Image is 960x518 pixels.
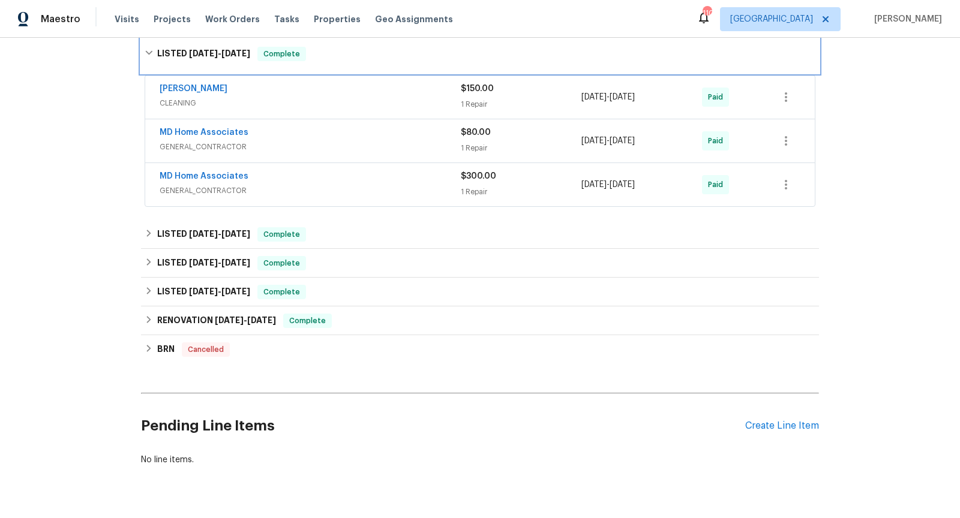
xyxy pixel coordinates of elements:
span: Paid [708,179,728,191]
span: Complete [259,48,305,60]
span: [DATE] [215,316,244,324]
span: Tasks [274,15,299,23]
span: GENERAL_CONTRACTOR [160,185,461,197]
span: Properties [314,13,361,25]
span: [DATE] [247,316,276,324]
span: Visits [115,13,139,25]
span: - [189,287,250,296]
span: [DATE] [610,180,635,189]
span: $80.00 [461,128,491,137]
div: LISTED [DATE]-[DATE]Complete [141,278,819,306]
a: MD Home Associates [160,172,248,180]
span: - [581,135,635,147]
span: Complete [259,286,305,298]
h6: LISTED [157,285,250,299]
div: BRN Cancelled [141,335,819,364]
div: LISTED [DATE]-[DATE]Complete [141,35,819,73]
div: RENOVATION [DATE]-[DATE]Complete [141,306,819,335]
h6: LISTED [157,256,250,270]
a: MD Home Associates [160,128,248,137]
span: Work Orders [205,13,260,25]
span: [DATE] [189,258,218,267]
h6: LISTED [157,47,250,61]
span: [DATE] [581,180,607,189]
span: [DATE] [221,287,250,296]
span: [DATE] [581,93,607,101]
span: [GEOGRAPHIC_DATA] [730,13,813,25]
div: No line items. [141,454,819,466]
span: Paid [708,91,728,103]
div: LISTED [DATE]-[DATE]Complete [141,220,819,249]
div: 1 Repair [461,142,581,154]
span: Geo Assignments [375,13,453,25]
a: [PERSON_NAME] [160,85,227,93]
span: Complete [259,228,305,240]
span: [DATE] [221,230,250,238]
h6: BRN [157,342,175,357]
span: Maestro [41,13,80,25]
span: [DATE] [221,258,250,267]
span: Projects [154,13,191,25]
span: - [189,49,250,58]
span: [DATE] [189,230,218,238]
div: LISTED [DATE]-[DATE]Complete [141,249,819,278]
div: 110 [703,7,711,19]
span: [PERSON_NAME] [869,13,942,25]
span: GENERAL_CONTRACTOR [160,141,461,153]
span: [DATE] [581,137,607,145]
span: - [581,91,635,103]
h6: LISTED [157,227,250,242]
span: $300.00 [461,172,496,180]
div: 1 Repair [461,98,581,110]
span: Paid [708,135,728,147]
span: - [189,258,250,267]
span: $150.00 [461,85,494,93]
span: - [189,230,250,238]
span: [DATE] [610,137,635,145]
div: 1 Repair [461,186,581,198]
span: [DATE] [610,93,635,101]
span: - [581,179,635,191]
span: [DATE] [189,287,218,296]
span: [DATE] [189,49,218,58]
span: - [215,316,276,324]
div: Create Line Item [745,420,819,432]
span: Complete [259,257,305,269]
h6: RENOVATION [157,314,276,328]
h2: Pending Line Items [141,398,745,454]
span: Complete [284,315,331,327]
span: [DATE] [221,49,250,58]
span: CLEANING [160,97,461,109]
span: Cancelled [183,344,229,356]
